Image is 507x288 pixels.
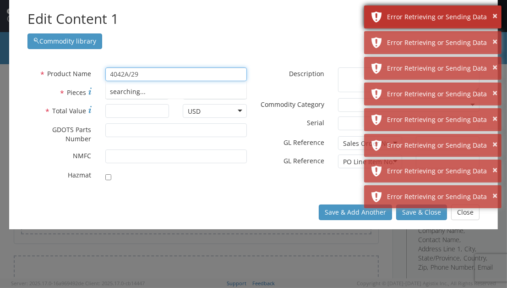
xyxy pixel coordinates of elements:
[343,139,392,148] div: Sales Order No.
[68,171,92,179] span: Hazmat
[106,85,246,99] div: searching...
[289,69,324,78] span: Description
[387,192,495,201] div: Error Retrieving or Sending Data
[188,107,201,116] div: USD
[492,10,497,23] button: ×
[27,33,102,49] button: Commodity library
[319,205,392,220] button: Save & Add Another
[492,35,497,49] button: ×
[53,106,87,115] span: Total Value
[492,112,497,126] button: ×
[343,157,394,166] div: PO Line Item No.
[492,87,497,100] button: ×
[492,61,497,74] button: ×
[53,125,92,143] span: GDOTS Parts Number
[387,141,495,150] div: Error Retrieving or Sending Data
[387,38,495,47] div: Error Retrieving or Sending Data
[387,166,495,176] div: Error Retrieving or Sending Data
[387,64,495,73] div: Error Retrieving or Sending Data
[73,151,92,160] span: NMFC
[492,189,497,203] button: ×
[492,138,497,151] button: ×
[48,69,92,78] span: Product Name
[492,164,497,177] button: ×
[261,100,324,109] span: Commodity Category
[283,138,324,147] span: GL Reference
[67,88,87,97] span: Pieces
[387,115,495,124] div: Error Retrieving or Sending Data
[283,156,324,165] span: GL Reference
[27,9,480,29] h2: Edit Content 1
[387,89,495,99] div: Error Retrieving or Sending Data
[307,118,324,127] span: Serial
[396,205,447,220] button: Save & Close
[451,205,480,220] button: Close
[387,12,495,22] div: Error Retrieving or Sending Data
